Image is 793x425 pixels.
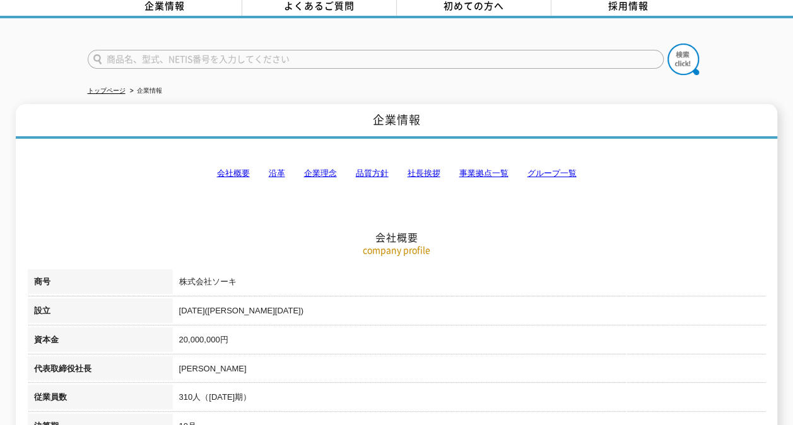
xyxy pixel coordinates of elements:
a: トップページ [88,87,126,94]
th: 資本金 [28,327,173,356]
td: [PERSON_NAME] [173,356,766,385]
a: グループ一覧 [527,168,577,178]
th: 代表取締役社長 [28,356,173,385]
a: 企業理念 [304,168,337,178]
th: 従業員数 [28,385,173,414]
th: 商号 [28,269,173,298]
a: 品質方針 [356,168,389,178]
a: 事業拠点一覧 [459,168,508,178]
a: 会社概要 [217,168,250,178]
td: [DATE]([PERSON_NAME][DATE]) [173,298,766,327]
li: 企業情報 [127,84,162,98]
h1: 企業情報 [16,104,777,139]
p: company profile [28,243,766,257]
td: 20,000,000円 [173,327,766,356]
a: 沿革 [269,168,285,178]
td: 310人（[DATE]期） [173,385,766,414]
a: 社長挨拶 [408,168,440,178]
th: 設立 [28,298,173,327]
td: 株式会社ソーキ [173,269,766,298]
input: 商品名、型式、NETIS番号を入力してください [88,50,664,69]
img: btn_search.png [667,44,699,75]
h2: 会社概要 [28,105,766,244]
